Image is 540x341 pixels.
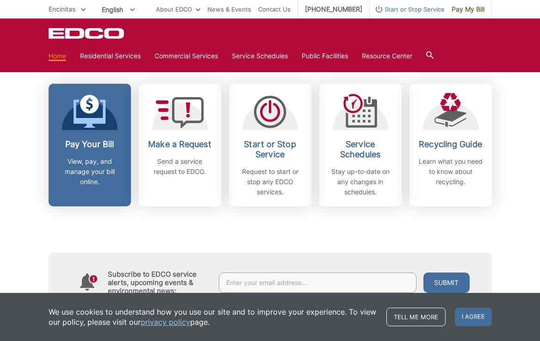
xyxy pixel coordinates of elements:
[236,139,304,160] h2: Start or Stop Service
[452,4,484,14] span: Pay My Bill
[326,167,395,197] p: Stay up-to-date on any changes in schedules.
[95,2,142,17] span: English
[56,156,124,187] p: View, pay, and manage your bill online.
[156,4,200,14] a: About EDCO
[236,167,304,197] p: Request to start or stop any EDCO services.
[146,156,214,177] p: Send a service request to EDCO.
[302,51,348,61] a: Public Facilities
[326,139,395,160] h2: Service Schedules
[319,84,402,206] a: Service Schedules Stay up-to-date on any changes in schedules.
[80,51,141,61] a: Residential Services
[49,5,75,13] span: Encinitas
[155,51,218,61] a: Commercial Services
[141,317,190,327] a: privacy policy
[207,4,251,14] a: News & Events
[146,139,214,149] h2: Make a Request
[49,84,131,206] a: Pay Your Bill View, pay, and manage your bill online.
[258,4,291,14] a: Contact Us
[362,51,412,61] a: Resource Center
[108,270,210,295] h4: Subscribe to EDCO service alerts, upcoming events & environmental news:
[219,273,416,293] input: Enter your email address...
[49,28,125,39] a: EDCD logo. Return to the homepage.
[49,51,66,61] a: Home
[139,84,221,206] a: Make a Request Send a service request to EDCO.
[56,139,124,149] h2: Pay Your Bill
[232,51,288,61] a: Service Schedules
[49,307,377,327] p: We use cookies to understand how you use our site and to improve your experience. To view our pol...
